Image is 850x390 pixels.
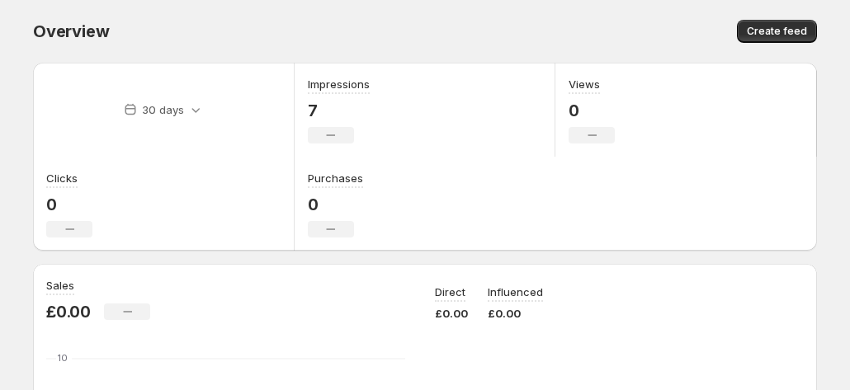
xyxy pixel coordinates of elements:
p: £0.00 [46,302,91,322]
text: 10 [58,352,68,364]
p: £0.00 [488,305,543,322]
h3: Views [569,76,600,92]
span: Overview [33,21,109,41]
p: Influenced [488,284,543,300]
p: £0.00 [435,305,468,322]
h3: Sales [46,277,74,294]
h3: Clicks [46,170,78,186]
p: 30 days [142,101,184,118]
p: 0 [308,195,363,214]
h3: Impressions [308,76,370,92]
p: Direct [435,284,465,300]
button: Create feed [737,20,817,43]
h3: Purchases [308,170,363,186]
span: Create feed [747,25,807,38]
p: 7 [308,101,370,120]
p: 0 [46,195,92,214]
p: 0 [569,101,615,120]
